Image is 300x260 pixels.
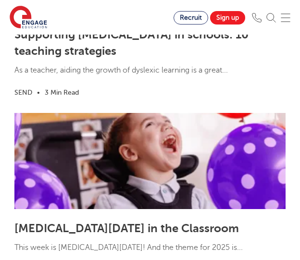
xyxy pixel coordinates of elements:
[45,87,79,98] li: 3 Min Read
[14,28,249,58] a: Supporting [MEDICAL_DATA] in schools: 10 teaching strategies
[252,13,262,23] img: Phone
[14,87,32,98] li: SEND
[210,11,245,25] a: Sign up
[14,64,286,86] p: As a teacher, aiding the growth of dyslexic learning is a great...
[180,14,202,21] span: Recruit
[32,87,45,98] li: •
[174,11,208,25] a: Recruit
[266,13,276,23] img: Search
[14,222,239,235] a: [MEDICAL_DATA][DATE] in the Classroom
[10,6,47,30] img: Engage Education
[281,13,290,23] img: Mobile Menu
